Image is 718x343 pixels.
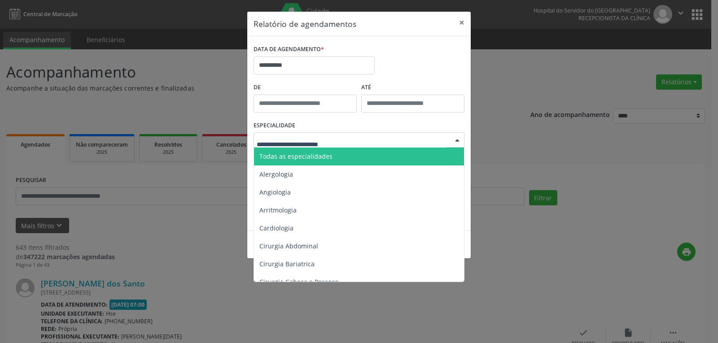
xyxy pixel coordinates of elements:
[254,18,356,30] h5: Relatório de agendamentos
[254,119,295,133] label: ESPECIALIDADE
[254,81,357,95] label: De
[259,188,291,196] span: Angiologia
[259,242,318,250] span: Cirurgia Abdominal
[259,152,333,161] span: Todas as especialidades
[254,43,324,56] label: DATA DE AGENDAMENTO
[259,170,293,178] span: Alergologia
[259,260,315,268] span: Cirurgia Bariatrica
[259,206,297,214] span: Arritmologia
[453,12,471,34] button: Close
[361,81,464,95] label: ATÉ
[259,224,293,232] span: Cardiologia
[259,278,338,286] span: Cirurgia Cabeça e Pescoço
